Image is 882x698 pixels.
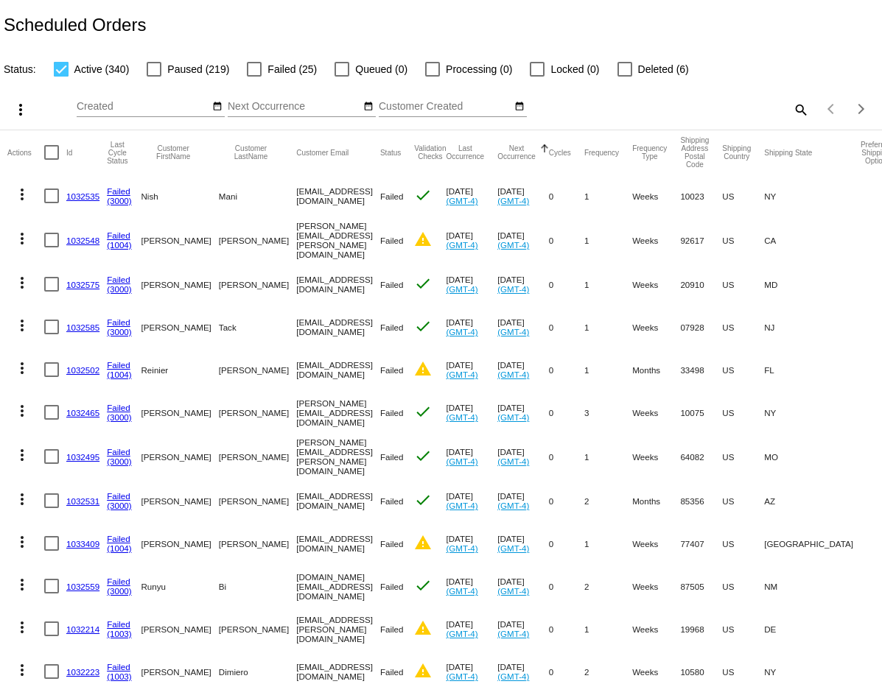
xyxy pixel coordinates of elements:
[66,667,99,677] a: 1032223
[296,434,380,479] mat-cell: [PERSON_NAME][EMAIL_ADDRESS][PERSON_NAME][DOMAIN_NAME]
[13,274,31,292] mat-icon: more_vert
[446,391,497,434] mat-cell: [DATE]
[584,174,632,217] mat-cell: 1
[722,522,764,565] mat-cell: US
[497,412,529,422] a: (GMT-4)
[549,650,584,693] mat-cell: 0
[446,263,497,306] mat-cell: [DATE]
[13,618,31,636] mat-icon: more_vert
[584,263,632,306] mat-cell: 1
[414,230,432,248] mat-icon: warning
[414,403,432,420] mat-icon: check
[380,452,404,462] span: Failed
[380,582,404,591] span: Failed
[414,317,432,335] mat-icon: check
[680,174,722,217] mat-cell: 10023
[107,577,130,586] a: Failed
[549,148,571,157] button: Change sorting for Cycles
[791,98,809,121] mat-icon: search
[764,348,861,391] mat-cell: FL
[107,629,132,638] a: (1003)
[446,543,477,553] a: (GMT-4)
[13,230,31,247] mat-icon: more_vert
[107,317,130,327] a: Failed
[107,586,132,596] a: (3000)
[13,661,31,679] mat-icon: more_vert
[7,130,44,174] mat-header-cell: Actions
[584,148,619,157] button: Change sorting for Frequency
[107,370,132,379] a: (1004)
[414,275,432,292] mat-icon: check
[632,348,680,391] mat-cell: Months
[584,565,632,607] mat-cell: 2
[549,306,584,348] mat-cell: 0
[141,348,218,391] mat-cell: Reinier
[722,263,764,306] mat-cell: US
[296,174,380,217] mat-cell: [EMAIL_ADDRESS][DOMAIN_NAME]
[497,650,549,693] mat-cell: [DATE]
[549,522,584,565] mat-cell: 0
[497,479,549,522] mat-cell: [DATE]
[680,434,722,479] mat-cell: 64082
[764,391,861,434] mat-cell: NY
[66,452,99,462] a: 1032495
[632,522,680,565] mat-cell: Weeks
[632,607,680,650] mat-cell: Weeks
[141,306,218,348] mat-cell: [PERSON_NAME]
[722,306,764,348] mat-cell: US
[446,60,512,78] span: Processing (0)
[107,662,130,671] a: Failed
[13,446,31,464] mat-icon: more_vert
[380,539,404,549] span: Failed
[141,217,218,263] mat-cell: [PERSON_NAME]
[497,434,549,479] mat-cell: [DATE]
[446,607,497,650] mat-cell: [DATE]
[764,479,861,522] mat-cell: AZ
[497,144,536,161] button: Change sorting for NextOccurrenceUtc
[680,217,722,263] mat-cell: 92617
[380,365,404,375] span: Failed
[497,522,549,565] mat-cell: [DATE]
[497,174,549,217] mat-cell: [DATE]
[107,403,130,412] a: Failed
[296,650,380,693] mat-cell: [EMAIL_ADDRESS][DOMAIN_NAME]
[4,15,146,35] h2: Scheduled Orders
[549,391,584,434] mat-cell: 0
[13,490,31,508] mat-icon: more_vert
[632,217,680,263] mat-cell: Weeks
[355,60,407,78] span: Queued (0)
[228,101,360,113] input: Next Occurrence
[66,191,99,201] a: 1032535
[446,671,477,681] a: (GMT-4)
[13,317,31,334] mat-icon: more_vert
[446,586,477,596] a: (GMT-4)
[107,360,130,370] a: Failed
[680,565,722,607] mat-cell: 87505
[267,60,317,78] span: Failed (25)
[219,144,283,161] button: Change sorting for CustomerLastName
[296,522,380,565] mat-cell: [EMAIL_ADDRESS][DOMAIN_NAME]
[107,456,132,466] a: (3000)
[638,60,689,78] span: Deleted (6)
[219,174,296,217] mat-cell: Mani
[74,60,130,78] span: Active (340)
[107,240,132,250] a: (1004)
[549,607,584,650] mat-cell: 0
[446,370,477,379] a: (GMT-4)
[632,479,680,522] mat-cell: Months
[219,479,296,522] mat-cell: [PERSON_NAME]
[722,565,764,607] mat-cell: US
[764,607,861,650] mat-cell: DE
[66,408,99,417] a: 1032465
[212,101,223,113] mat-icon: date_range
[446,565,497,607] mat-cell: [DATE]
[549,174,584,217] mat-cell: 0
[141,607,218,650] mat-cell: [PERSON_NAME]
[414,619,432,637] mat-icon: warning
[632,391,680,434] mat-cell: Weeks
[380,624,404,634] span: Failed
[219,565,296,607] mat-cell: Bi
[414,534,432,551] mat-icon: warning
[107,327,132,336] a: (3000)
[722,144,751,161] button: Change sorting for ShippingCountry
